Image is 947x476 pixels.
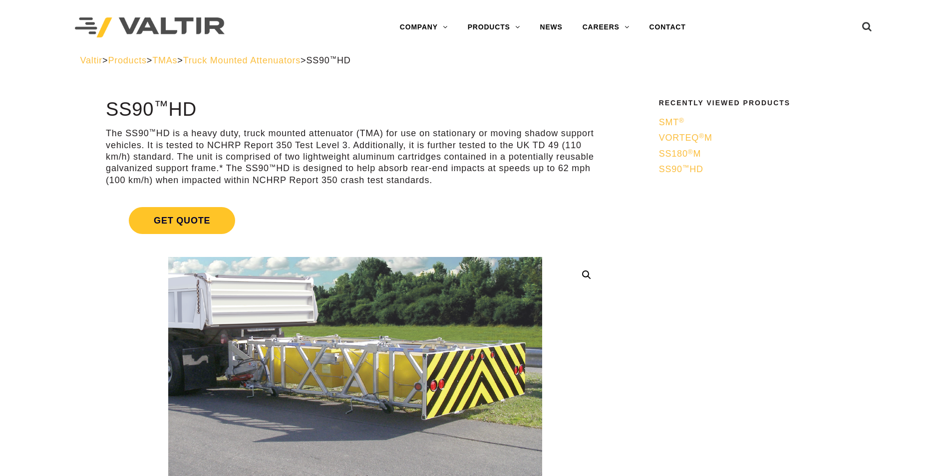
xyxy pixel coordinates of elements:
[573,17,639,37] a: CAREERS
[659,148,861,160] a: SS180®M
[659,133,712,143] span: VORTEQ M
[106,128,605,186] p: The SS90 HD is a heavy duty, truck mounted attenuator (TMA) for use on stationary or moving shado...
[152,55,177,65] a: TMAs
[679,117,684,124] sup: ®
[129,207,235,234] span: Get Quote
[659,117,861,128] a: SMT®
[530,17,573,37] a: NEWS
[80,55,867,66] div: > > > >
[659,164,703,174] span: SS90 HD
[688,148,693,156] sup: ®
[699,132,704,140] sup: ®
[659,132,861,144] a: VORTEQ®M
[154,98,168,114] sup: ™
[106,195,605,246] a: Get Quote
[390,17,458,37] a: COMPANY
[269,163,276,171] sup: ™
[659,164,861,175] a: SS90™HD
[639,17,696,37] a: CONTACT
[306,55,350,65] span: SS90 HD
[659,149,701,159] span: SS180 M
[75,17,225,38] img: Valtir
[149,128,156,135] sup: ™
[183,55,301,65] a: Truck Mounted Attenuators
[80,55,102,65] a: Valtir
[106,99,605,120] h1: SS90 HD
[659,99,861,107] h2: Recently Viewed Products
[458,17,530,37] a: PRODUCTS
[682,164,689,171] sup: ™
[659,117,684,127] span: SMT
[330,55,337,62] sup: ™
[108,55,146,65] a: Products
